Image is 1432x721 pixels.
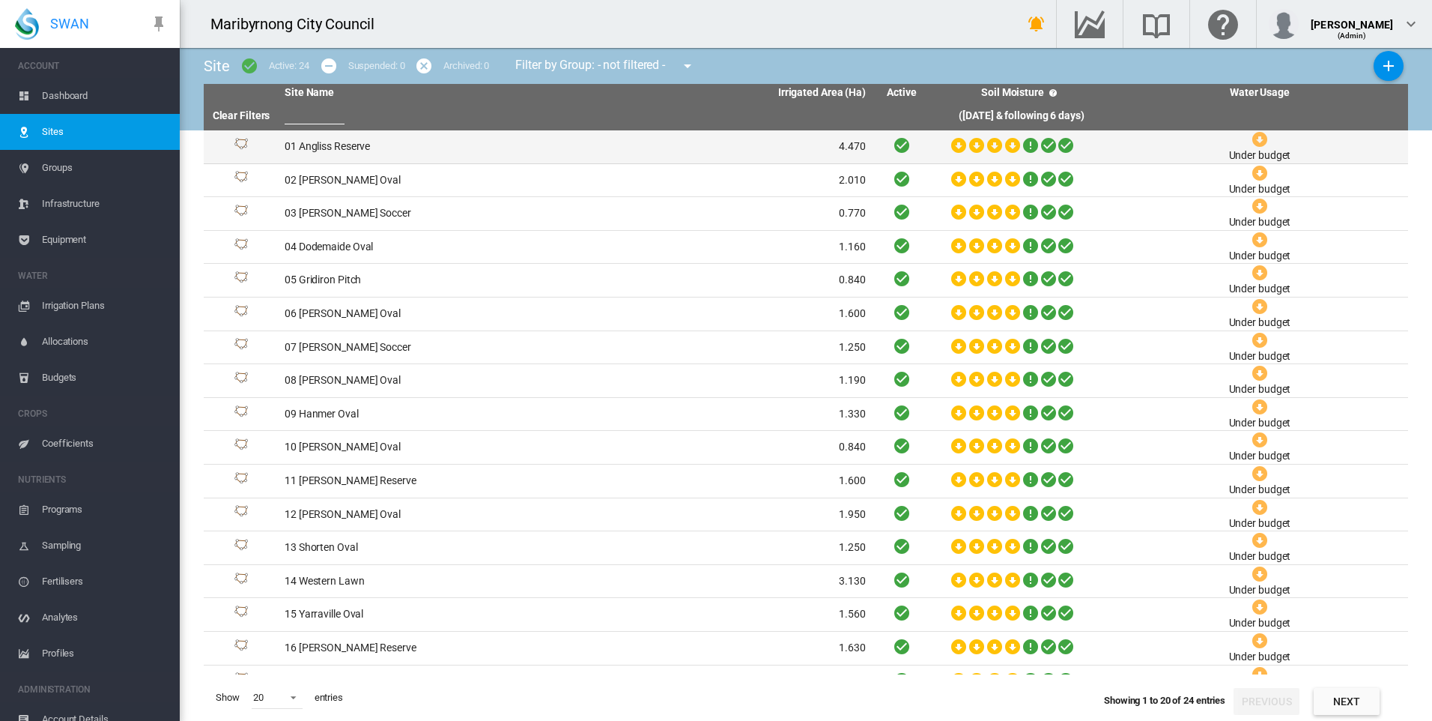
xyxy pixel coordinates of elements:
[932,84,1111,102] th: Soil Moisture
[18,678,168,702] span: ADMINISTRATION
[232,238,250,256] img: 1.svg
[210,171,273,189] div: Site Id: 38355
[575,531,872,564] td: 1.250
[1229,483,1291,498] div: Under budget
[309,685,349,711] span: entries
[575,565,872,598] td: 3.130
[42,186,168,222] span: Infrastructure
[42,324,168,360] span: Allocations
[1229,148,1291,163] div: Under budget
[42,78,168,114] span: Dashboard
[575,298,872,331] td: 1.600
[575,598,872,631] td: 1.560
[210,13,388,34] div: Maribyrnong City Council
[1229,516,1291,531] div: Under budget
[42,426,168,462] span: Coefficients
[50,14,89,33] span: SWAN
[1229,549,1291,564] div: Under budget
[1028,15,1046,33] md-icon: icon-bell-ring
[204,364,1408,398] tr: Site Id: 38366 08 [PERSON_NAME] Oval 1.190 Under budget
[1229,382,1291,397] div: Under budget
[443,59,489,73] div: Archived: 0
[204,498,1408,532] tr: Site Id: 38378 12 [PERSON_NAME] Oval 1.950 Under budget
[575,331,872,364] td: 1.250
[1229,316,1291,331] div: Under budget
[415,57,433,75] md-icon: icon-cancel
[1229,650,1291,665] div: Under budget
[1269,9,1299,39] img: profile.jpg
[1229,416,1291,431] div: Under budget
[232,205,250,223] img: 1.svg
[1314,688,1380,715] button: Next
[575,364,872,397] td: 1.190
[42,528,168,564] span: Sampling
[1072,15,1108,33] md-icon: Go to the Data Hub
[1338,31,1367,40] span: (Admin)
[1229,349,1291,364] div: Under budget
[210,685,246,711] span: Show
[204,465,1408,498] tr: Site Id: 38371 11 [PERSON_NAME] Reserve 1.600 Under budget
[204,57,230,75] span: Site
[42,222,168,258] span: Equipment
[279,364,575,397] td: 08 [PERSON_NAME] Oval
[210,639,273,657] div: Site Id: 38381
[1229,249,1291,264] div: Under budget
[279,164,575,197] td: 02 [PERSON_NAME] Oval
[673,51,703,81] button: icon-menu-down
[210,372,273,390] div: Site Id: 38366
[1138,15,1174,33] md-icon: Search the knowledge base
[210,472,273,490] div: Site Id: 38371
[575,498,872,531] td: 1.950
[204,130,1408,164] tr: Site Id: 38354 01 Angliss Reserve 4.470 Under budget
[575,130,872,163] td: 4.470
[575,84,872,102] th: Irrigated Area (Ha)
[1205,15,1241,33] md-icon: Click here for help
[1229,215,1291,230] div: Under budget
[232,271,250,289] img: 1.svg
[204,431,1408,465] tr: Site Id: 38367 10 [PERSON_NAME] Oval 0.840 Under budget
[42,114,168,150] span: Sites
[253,692,264,703] div: 20
[279,666,575,699] td: 17 [GEOGRAPHIC_DATA]
[210,573,273,591] div: Site Id: 38369
[1229,616,1291,631] div: Under budget
[42,360,168,396] span: Budgets
[575,231,872,264] td: 1.160
[204,164,1408,198] tr: Site Id: 38355 02 [PERSON_NAME] Oval 2.010 Under budget
[279,598,575,631] td: 15 Yarraville Oval
[504,51,707,81] div: Filter by Group: - not filtered -
[204,598,1408,632] tr: Site Id: 38382 15 Yarraville Oval 1.560 Under budget
[210,271,273,289] div: Site Id: 38358
[1234,688,1299,715] button: Previous
[232,539,250,557] img: 1.svg
[1402,15,1420,33] md-icon: icon-chevron-down
[18,54,168,78] span: ACCOUNT
[575,197,872,230] td: 0.770
[232,372,250,390] img: 1.svg
[210,238,273,256] div: Site Id: 38359
[575,398,872,431] td: 1.330
[204,565,1408,599] tr: Site Id: 38369 14 Western Lawn 3.130 Under budget
[42,636,168,672] span: Profiles
[1104,695,1225,706] span: Showing 1 to 20 of 24 entries
[18,402,168,426] span: CROPS
[210,606,273,624] div: Site Id: 38382
[1044,84,1062,102] md-icon: icon-help-circle
[210,539,273,557] div: Site Id: 38379
[279,264,575,297] td: 05 Gridiron Pitch
[204,331,1408,365] tr: Site Id: 38368 07 [PERSON_NAME] Soccer 1.250 Under budget
[232,305,250,323] img: 1.svg
[15,8,39,40] img: SWAN-Landscape-Logo-Colour-drop.png
[279,298,575,331] td: 06 [PERSON_NAME] Oval
[575,164,872,197] td: 2.010
[240,57,258,75] md-icon: icon-checkbox-marked-circle
[872,84,932,102] th: Active
[42,600,168,636] span: Analytes
[575,264,872,297] td: 0.840
[1311,11,1393,26] div: [PERSON_NAME]
[204,398,1408,432] tr: Site Id: 38370 09 Hanmer Oval 1.330 Under budget
[150,15,168,33] md-icon: icon-pin
[575,431,872,464] td: 0.840
[279,197,575,230] td: 03 [PERSON_NAME] Soccer
[210,338,273,356] div: Site Id: 38368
